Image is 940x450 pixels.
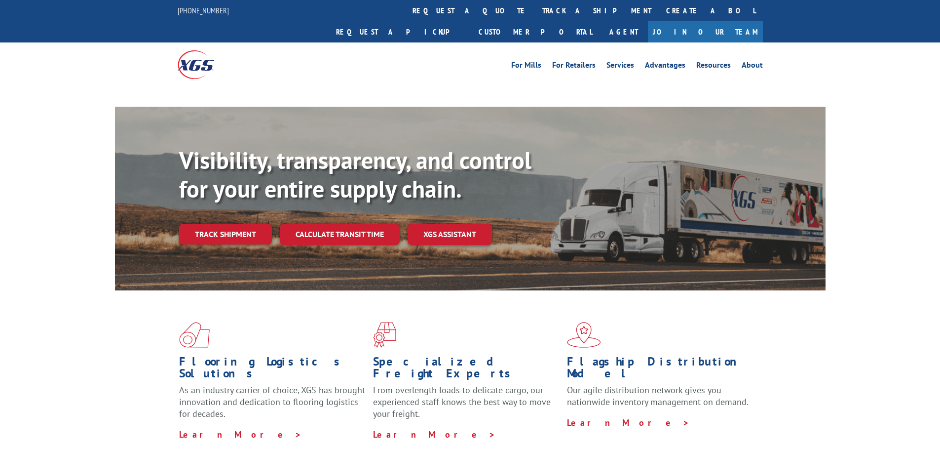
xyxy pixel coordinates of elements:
[280,224,400,245] a: Calculate transit time
[567,322,601,348] img: xgs-icon-flagship-distribution-model-red
[567,417,690,428] a: Learn More >
[696,61,731,72] a: Resources
[329,21,471,42] a: Request a pickup
[567,356,753,384] h1: Flagship Distribution Model
[552,61,596,72] a: For Retailers
[511,61,541,72] a: For Mills
[600,21,648,42] a: Agent
[179,429,302,440] a: Learn More >
[179,356,366,384] h1: Flooring Logistics Solutions
[373,356,560,384] h1: Specialized Freight Experts
[373,322,396,348] img: xgs-icon-focused-on-flooring-red
[373,429,496,440] a: Learn More >
[179,384,365,419] span: As an industry carrier of choice, XGS has brought innovation and dedication to flooring logistics...
[648,21,763,42] a: Join Our Team
[179,145,531,204] b: Visibility, transparency, and control for your entire supply chain.
[179,322,210,348] img: xgs-icon-total-supply-chain-intelligence-red
[645,61,685,72] a: Advantages
[408,224,492,245] a: XGS ASSISTANT
[606,61,634,72] a: Services
[742,61,763,72] a: About
[373,384,560,428] p: From overlength loads to delicate cargo, our experienced staff knows the best way to move your fr...
[179,224,272,245] a: Track shipment
[178,5,229,15] a: [PHONE_NUMBER]
[471,21,600,42] a: Customer Portal
[567,384,749,408] span: Our agile distribution network gives you nationwide inventory management on demand.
